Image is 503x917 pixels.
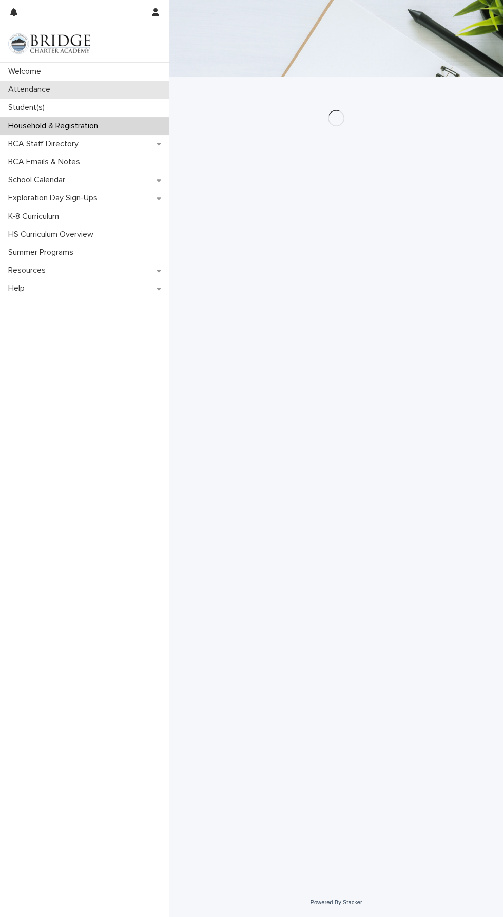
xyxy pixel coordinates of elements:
[310,899,362,905] a: Powered By Stacker
[4,121,106,131] p: Household & Registration
[4,175,73,185] p: School Calendar
[4,103,53,113] p: Student(s)
[4,266,54,275] p: Resources
[8,33,90,54] img: V1C1m3IdTEidaUdm9Hs0
[4,67,49,77] p: Welcome
[4,248,82,257] p: Summer Programs
[4,139,87,149] p: BCA Staff Directory
[4,193,106,203] p: Exploration Day Sign-Ups
[4,230,102,239] p: HS Curriculum Overview
[4,212,67,221] p: K-8 Curriculum
[4,85,59,95] p: Attendance
[4,284,33,293] p: Help
[4,157,88,167] p: BCA Emails & Notes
